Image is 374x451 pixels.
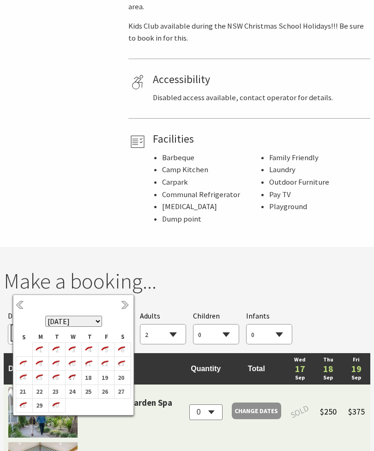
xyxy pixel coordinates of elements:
[65,331,82,343] th: W
[269,164,367,176] li: Laundry
[49,385,66,398] td: 23
[246,311,270,320] span: Infants
[8,311,23,320] span: Date
[16,385,33,398] td: 21
[290,364,309,373] a: 17
[115,371,131,385] td: 20
[98,385,110,397] b: 26
[49,399,61,411] i: 30
[162,201,260,213] li: [MEDICAL_DATA]
[115,385,131,398] td: 27
[153,92,367,104] p: Disabled access available, contact operator for details.
[162,189,260,201] li: Communal Refrigerator
[49,385,61,397] b: 23
[269,176,367,189] li: Outdoor Furniture
[319,364,338,373] a: 18
[269,189,367,201] li: Pay TV
[82,331,98,343] th: T
[98,344,110,356] i: 5
[16,399,28,411] i: 28
[33,399,45,411] b: 29
[49,331,66,343] th: T
[347,373,366,382] a: Sep
[49,372,61,384] i: 16
[115,331,131,343] th: S
[115,385,127,397] b: 27
[348,406,365,417] span: $375
[227,353,286,385] td: Total
[82,344,94,356] i: 4
[153,132,367,145] h4: Facilities
[16,372,28,384] i: 14
[115,358,127,370] i: 13
[4,268,370,295] h2: Make a booking...
[290,355,309,364] a: Wed
[82,358,94,370] i: 11
[49,398,66,412] td: 30
[49,344,61,356] i: 2
[4,353,185,385] td: Description
[320,406,337,417] span: $250
[85,396,172,438] a: 2 Bedroom Garden Spa
[289,402,311,422] span: SOLD
[82,371,98,385] td: 18
[49,358,61,370] i: 9
[33,358,45,370] i: 8
[66,358,78,370] i: 10
[347,364,366,373] a: 19
[82,385,94,397] b: 25
[16,385,28,397] b: 21
[66,344,78,356] i: 3
[232,403,281,419] a: Change Dates
[32,398,49,412] td: 29
[162,152,260,164] li: Barbeque
[33,344,45,356] i: 1
[162,213,260,226] li: Dump point
[269,201,367,213] li: Playground
[153,73,367,86] h4: Accessibility
[32,385,49,398] td: 22
[128,20,370,45] p: Kids Club available during the NSW Christmas School Holidays!!! Be sure to book in for this.
[98,385,115,398] td: 26
[98,371,115,385] td: 19
[82,372,94,384] b: 18
[8,310,79,345] div: Please choose your desired arrival date
[98,331,115,343] th: F
[32,331,49,343] th: M
[98,358,110,370] i: 12
[66,372,78,384] i: 17
[319,355,338,364] a: Thu
[235,404,278,417] span: Change Dates
[8,387,78,438] img: room36290-7523f829-ea5e-48de-8277-1a330fe4bf2f.jpg
[16,398,33,412] td: 28
[347,355,366,364] a: Fri
[269,152,367,164] li: Family Friendly
[162,176,260,189] li: Carpark
[65,371,82,385] td: 17
[98,372,110,384] b: 19
[16,331,33,343] th: S
[33,385,45,397] b: 22
[140,311,160,320] span: Adults
[115,372,127,384] b: 20
[66,385,78,397] b: 24
[185,353,227,385] td: Quantity
[162,164,260,176] li: Camp Kitchen
[193,311,220,320] span: Children
[319,373,338,382] a: Sep
[115,344,127,356] i: 6
[82,385,98,398] td: 25
[16,358,28,370] i: 7
[290,373,309,382] a: Sep
[33,372,45,384] i: 15
[65,385,82,398] td: 24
